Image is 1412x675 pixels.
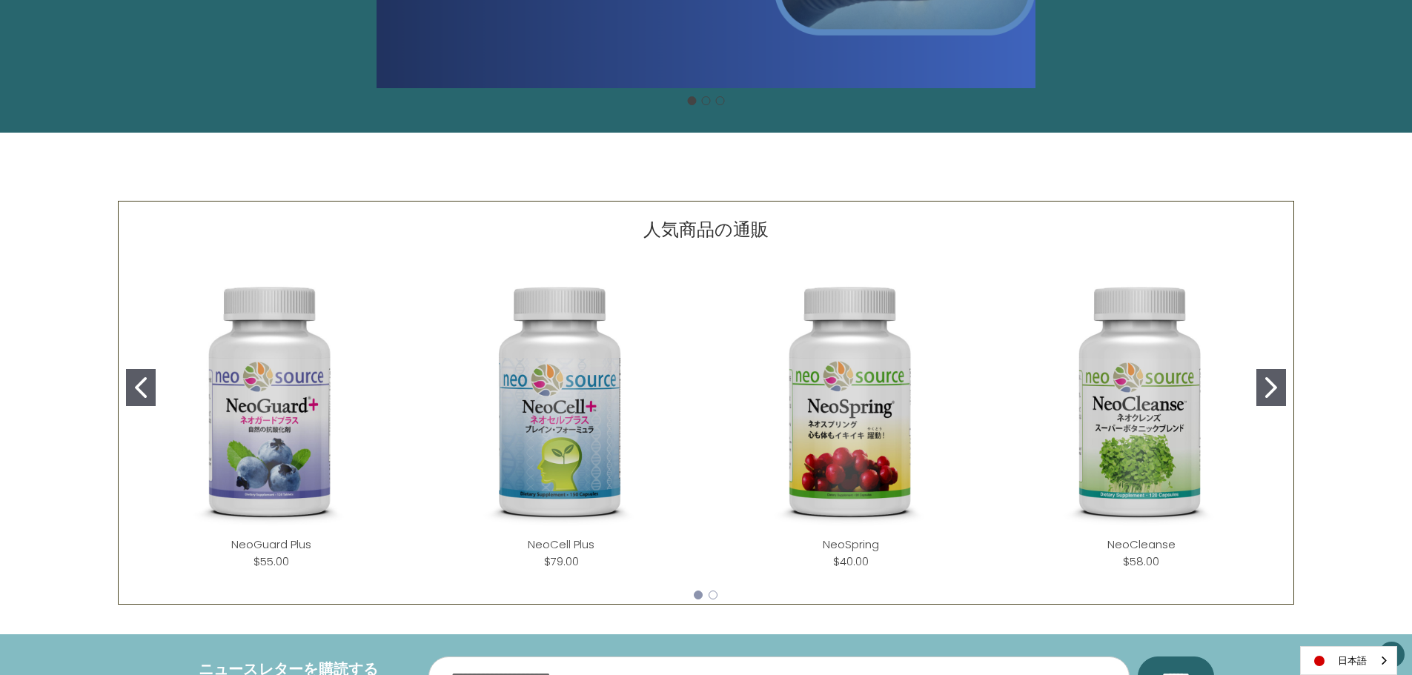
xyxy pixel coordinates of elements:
[718,270,984,536] img: NeoSpring
[1256,369,1286,406] button: Go to slide 2
[688,96,697,105] button: Go to slide 1
[823,536,879,552] a: NeoSpring
[544,553,579,570] div: $79.00
[833,553,869,570] div: $40.00
[1107,536,1176,552] a: NeoCleanse
[1300,646,1397,675] div: Language
[528,536,594,552] a: NeoCell Plus
[1123,553,1159,570] div: $58.00
[126,369,156,406] button: Go to slide 1
[126,258,416,582] div: NeoGuard Plus
[709,591,717,599] button: Go to slide 2
[716,96,725,105] button: Go to slide 3
[416,258,706,582] div: NeoCell Plus
[231,536,311,552] a: NeoGuard Plus
[706,258,996,582] div: NeoSpring
[1008,270,1274,536] img: NeoCleanse
[138,270,404,536] img: NeoGuard Plus
[1300,646,1397,675] aside: Language selected: 日本語
[1301,647,1396,674] a: 日本語
[996,258,1286,582] div: NeoCleanse
[694,591,703,599] button: Go to slide 1
[428,270,694,536] img: NeoCell Plus
[702,96,711,105] button: Go to slide 2
[253,553,289,570] div: $55.00
[643,216,769,243] p: 人気商品の通販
